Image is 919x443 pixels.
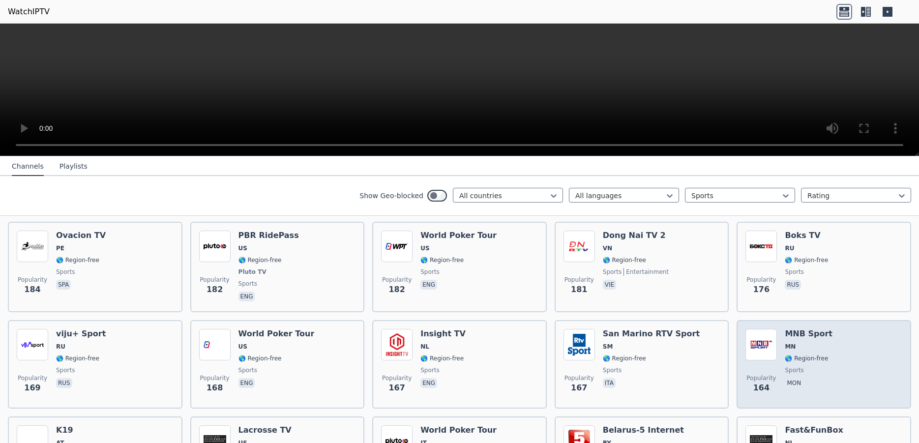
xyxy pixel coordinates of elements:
p: ita [603,378,616,388]
span: 🌎 Region-free [56,256,99,264]
span: sports [603,366,622,374]
h6: Fast&FunBox [785,425,843,435]
p: mon [785,378,803,388]
span: NL [420,343,429,351]
img: Boks TV [745,231,777,262]
label: Show Geo-blocked [359,191,423,201]
span: US [238,343,247,351]
span: sports [603,268,622,276]
p: eng [420,280,437,290]
span: 182 [388,284,405,295]
span: 168 [207,382,223,394]
span: 🌎 Region-free [238,354,282,362]
h6: San Marino RTV Sport [603,329,700,339]
span: 167 [571,382,587,394]
span: Popularity [18,276,47,284]
p: vie [603,280,616,290]
h6: viju+ Sport [56,329,106,339]
h6: Insight TV [420,329,466,339]
img: MNB Sport [745,329,777,360]
img: World Poker Tour [199,329,231,360]
h6: Lacrosse TV [238,425,292,435]
span: Popularity [382,276,412,284]
h6: Belarus-5 Internet [603,425,684,435]
img: Ovacion TV [17,231,48,262]
span: 🌎 Region-free [238,256,282,264]
span: RU [785,244,794,252]
span: sports [56,268,75,276]
p: rus [56,378,72,388]
p: spa [56,280,71,290]
span: 🌎 Region-free [420,256,464,264]
p: eng [238,378,255,388]
p: eng [420,378,437,388]
span: 🌎 Region-free [785,354,828,362]
span: sports [420,268,439,276]
h6: World Poker Tour [238,329,315,339]
span: 164 [753,382,770,394]
button: Playlists [59,157,88,176]
h6: PBR RidePass [238,231,299,240]
span: sports [238,366,257,374]
span: MN [785,343,796,351]
span: Popularity [200,276,230,284]
span: sports [785,366,803,374]
button: Channels [12,157,44,176]
h6: Ovacion TV [56,231,106,240]
span: entertainment [623,268,669,276]
span: Popularity [200,374,230,382]
h6: Dong Nai TV 2 [603,231,669,240]
span: Popularity [382,374,412,382]
span: Popularity [564,374,594,382]
span: Popularity [18,374,47,382]
span: sports [785,268,803,276]
h6: World Poker Tour [420,425,497,435]
span: 🌎 Region-free [420,354,464,362]
h6: K19 [56,425,99,435]
img: viju+ Sport [17,329,48,360]
img: Insight TV [381,329,413,360]
span: PE [56,244,64,252]
span: 🌎 Region-free [603,256,646,264]
h6: World Poker Tour [420,231,497,240]
span: 184 [24,284,40,295]
span: 🌎 Region-free [603,354,646,362]
h6: Boks TV [785,231,828,240]
h6: MNB Sport [785,329,832,339]
span: sports [420,366,439,374]
span: 176 [753,284,770,295]
span: US [420,244,429,252]
span: VN [603,244,612,252]
p: rus [785,280,801,290]
span: 🌎 Region-free [56,354,99,362]
span: US [238,244,247,252]
span: 167 [388,382,405,394]
img: San Marino RTV Sport [563,329,595,360]
span: sports [56,366,75,374]
span: 181 [571,284,587,295]
p: eng [238,292,255,301]
span: Popularity [746,276,776,284]
span: 169 [24,382,40,394]
span: Popularity [564,276,594,284]
img: PBR RidePass [199,231,231,262]
span: sports [238,280,257,288]
img: World Poker Tour [381,231,413,262]
span: RU [56,343,65,351]
span: 182 [207,284,223,295]
a: WatchIPTV [8,6,50,18]
span: Pluto TV [238,268,267,276]
span: 🌎 Region-free [785,256,828,264]
img: Dong Nai TV 2 [563,231,595,262]
span: Popularity [746,374,776,382]
span: SM [603,343,613,351]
